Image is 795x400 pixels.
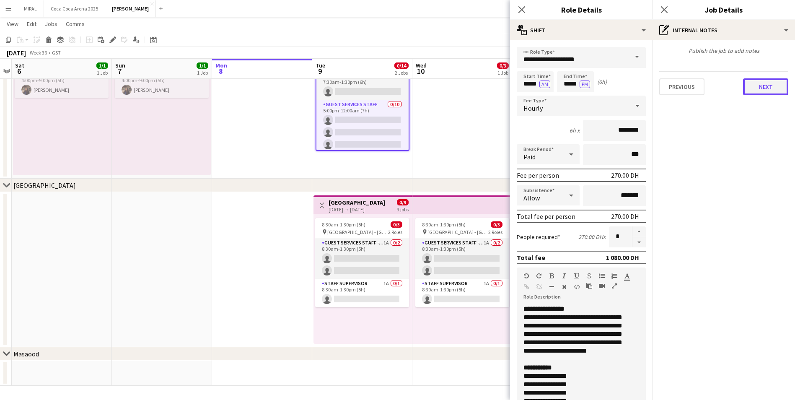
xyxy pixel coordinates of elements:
[115,62,125,69] span: Sun
[23,18,40,29] a: Edit
[427,229,488,235] span: [GEOGRAPHIC_DATA] - [GEOGRAPHIC_DATA]
[574,283,580,290] button: HTML Code
[517,253,545,262] div: Total fee
[27,20,36,28] span: Edit
[197,62,208,69] span: 1/1
[415,279,509,307] app-card-role: Staff Supervisor1A0/18:30am-1:30pm (5h)
[561,273,567,279] button: Italic
[315,238,409,279] app-card-role: Guest Services Staff - Senior1A0/28:30am-1:30pm (5h)
[45,20,57,28] span: Jobs
[416,62,427,69] span: Wed
[539,81,550,88] button: AM
[314,66,325,76] span: 9
[599,273,605,279] button: Unordered List
[653,4,795,15] h3: Job Details
[105,0,156,17] button: [PERSON_NAME]
[316,62,325,69] span: Tue
[743,78,788,95] button: Next
[315,279,409,307] app-card-role: Staff Supervisor1A0/18:30am-1:30pm (5h)
[329,206,385,213] div: [DATE] → [DATE]
[44,0,105,17] button: Coca Coca Arena 2025
[14,66,24,76] span: 6
[115,70,209,98] app-card-role: Guest Services Staff1/14:00pm-9:00pm (5h)[PERSON_NAME]
[388,229,402,235] span: 2 Roles
[624,273,630,279] button: Text Color
[17,0,44,17] button: MIRAL
[397,199,409,205] span: 0/9
[536,273,542,279] button: Redo
[599,283,605,289] button: Insert video
[523,153,536,161] span: Paid
[422,221,466,228] span: 8:30am-1:30pm (5h)
[523,273,529,279] button: Undo
[96,62,108,69] span: 1/1
[578,233,606,241] div: 270.00 DH x
[397,205,409,213] div: 3 jobs
[395,70,408,76] div: 2 Jobs
[659,78,704,95] button: Previous
[114,66,125,76] span: 7
[497,62,509,69] span: 0/3
[316,71,409,100] app-card-role: Host/Hostess - Senior0/17:30am-1:30pm (6h)
[316,100,409,238] app-card-role: Guest Services Staff0/105:00pm-12:00am (7h)
[580,81,590,88] button: PM
[66,20,85,28] span: Comms
[517,212,575,221] div: Total fee per person
[523,194,540,202] span: Allow
[517,171,559,179] div: Fee per person
[497,70,508,76] div: 1 Job
[28,49,49,56] span: Week 36
[41,18,61,29] a: Jobs
[7,49,26,57] div: [DATE]
[214,66,227,76] span: 8
[52,49,61,56] div: GST
[574,273,580,279] button: Underline
[322,221,365,228] span: 8:30am-1:30pm (5h)
[570,127,580,134] div: 6h x
[488,229,502,235] span: 2 Roles
[597,78,607,86] div: (6h)
[414,66,427,76] span: 10
[523,104,543,112] span: Hourly
[611,283,617,289] button: Fullscreen
[549,283,554,290] button: Horizontal Line
[632,237,646,248] button: Decrease
[13,181,76,190] div: [GEOGRAPHIC_DATA]
[15,70,109,98] app-card-role: Guest Services Staff1/14:00pm-9:00pm (5h)[PERSON_NAME]
[7,20,18,28] span: View
[329,199,385,206] h3: [GEOGRAPHIC_DATA]
[510,4,653,15] h3: Role Details
[215,62,227,69] span: Mon
[97,70,108,76] div: 1 Job
[611,171,639,179] div: 270.00 DH
[653,47,795,55] div: Publish the job to add notes
[517,233,560,241] label: People required
[62,18,88,29] a: Comms
[15,62,24,69] span: Sat
[415,238,509,279] app-card-role: Guest Services Staff - Senior1A0/28:30am-1:30pm (5h)
[561,283,567,290] button: Clear Formatting
[491,221,502,228] span: 0/3
[3,18,22,29] a: View
[327,229,388,235] span: [GEOGRAPHIC_DATA] - [GEOGRAPHIC_DATA]
[586,283,592,289] button: Paste as plain text
[316,27,409,151] app-job-card: Draft7:30am-12:00am (16h30m) (Wed)0/11Summer Nights: [PERSON_NAME] and [PERSON_NAME] - Internal I...
[13,350,39,358] div: Masaood
[415,218,509,307] app-job-card: 8:30am-1:30pm (5h)0/3 [GEOGRAPHIC_DATA] - [GEOGRAPHIC_DATA]2 RolesGuest Services Staff - Senior1A...
[394,62,409,69] span: 0/14
[606,253,639,262] div: 1 080.00 DH
[653,20,795,40] div: Internal notes
[510,20,653,40] div: Shift
[586,273,592,279] button: Strikethrough
[315,218,409,307] app-job-card: 8:30am-1:30pm (5h)0/3 [GEOGRAPHIC_DATA] - [GEOGRAPHIC_DATA]2 RolesGuest Services Staff - Senior1A...
[197,70,208,76] div: 1 Job
[549,273,554,279] button: Bold
[391,221,402,228] span: 0/3
[632,226,646,237] button: Increase
[611,212,639,221] div: 270.00 DH
[611,273,617,279] button: Ordered List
